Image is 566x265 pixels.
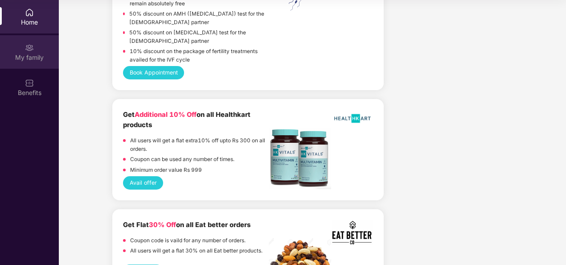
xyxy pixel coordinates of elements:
[130,166,202,174] p: Minimum order value Rs 999
[25,43,34,52] img: svg+xml;base64,PHN2ZyB3aWR0aD0iMjAiIGhlaWdodD0iMjAiIHZpZXdCb3g9IjAgMCAyMCAyMCIgZmlsbD0ibm9uZSIgeG...
[135,111,197,119] span: Additional 10% Off
[25,79,34,87] img: svg+xml;base64,PHN2ZyBpZD0iQmVuZWZpdHMiIHhtbG5zPSJodHRwOi8vd3d3LnczLm9yZy8yMDAwL3N2ZyIgd2lkdGg9Ij...
[332,110,373,127] img: HealthKart-Logo-702x526.png
[130,236,246,245] p: Coupon code is vaild for any number of orders.
[130,47,269,64] p: 10% discount on the package of fertility treatments availed for the IVF cycle
[25,8,34,17] img: svg+xml;base64,PHN2ZyBpZD0iSG9tZSIgeG1sbnM9Imh0dHA6Ly93d3cudzMub3JnLzIwMDAvc3ZnIiB3aWR0aD0iMjAiIG...
[129,10,269,26] p: 50% discount on AMH ([MEDICAL_DATA]) test for the [DEMOGRAPHIC_DATA] partner
[149,221,176,229] span: 30% Off
[123,66,184,79] button: Book Appointment
[123,111,250,129] b: Get on all Healthkart products
[130,155,234,164] p: Coupon can be used any number of times.
[130,247,262,255] p: All users will get a flat 30% on all Eat better products.
[129,29,269,45] p: 50% discount on [MEDICAL_DATA] test for the [DEMOGRAPHIC_DATA] partner
[130,137,269,153] p: All users will get a flat extra10% off upto Rs 300 on all orders.
[332,220,373,245] img: Screenshot%202022-11-17%20at%202.10.19%20PM.png
[269,128,331,189] img: Screenshot%202022-11-18%20at%2012.17.25%20PM.png
[123,221,250,229] b: Get Flat on all Eat better orders
[123,176,163,189] button: Avail offer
